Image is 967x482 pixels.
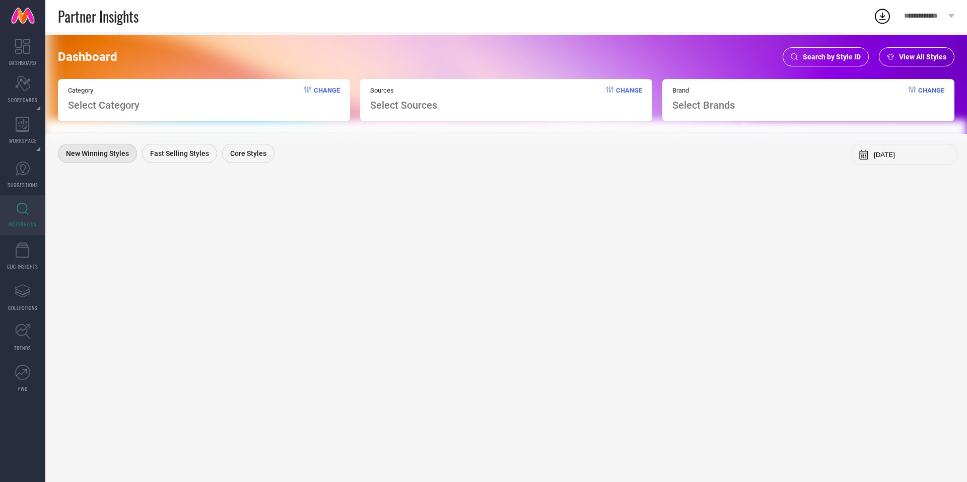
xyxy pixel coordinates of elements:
[9,220,37,228] span: INSPIRATION
[8,181,38,189] span: SUGGESTIONS
[803,53,861,61] span: Search by Style ID
[8,96,38,104] span: SCORECARDS
[150,149,209,157] span: Fast Selling Styles
[230,149,266,157] span: Core Styles
[370,99,437,111] span: Select Sources
[14,344,31,352] span: TRENDS
[672,99,735,111] span: Select Brands
[9,137,37,144] span: WORKSPACE
[672,87,735,94] span: Brand
[314,87,340,111] span: Change
[616,87,642,111] span: Change
[58,6,139,27] span: Partner Insights
[7,263,38,270] span: CDC INSIGHTS
[68,99,140,111] span: Select Category
[8,304,38,311] span: COLLECTIONS
[68,87,140,94] span: Category
[918,87,944,111] span: Change
[66,149,129,157] span: New Winning Styles
[18,385,28,392] span: FWD
[873,7,891,25] div: Open download list
[9,59,36,66] span: DASHBOARD
[874,151,949,158] input: Select month
[370,87,437,94] span: Sources
[58,50,117,64] span: Dashboard
[899,53,946,61] span: View All Styles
